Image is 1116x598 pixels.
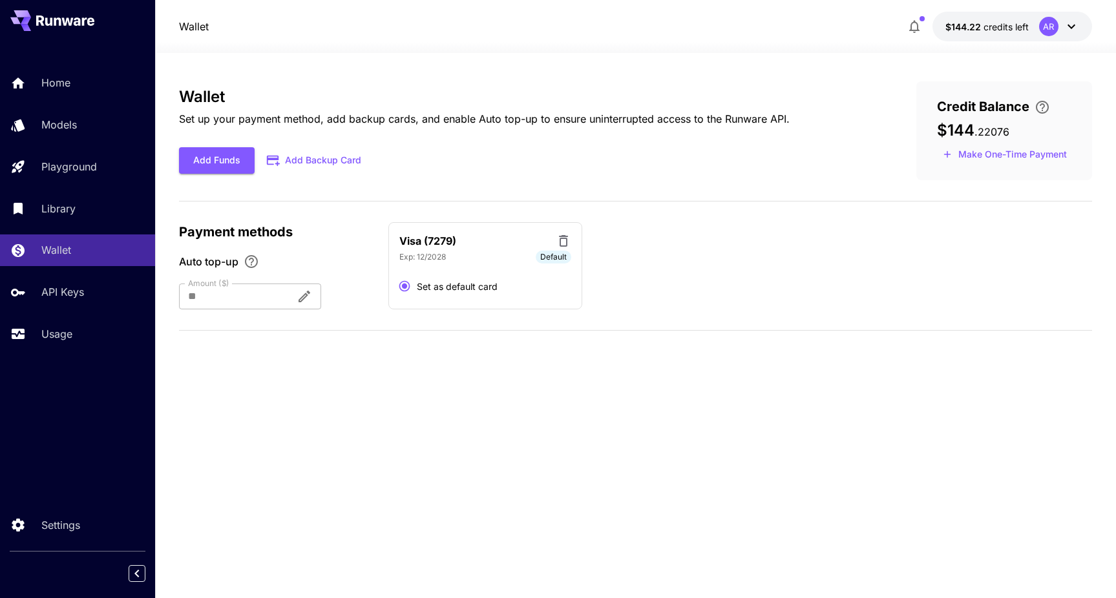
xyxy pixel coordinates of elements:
span: Set as default card [417,280,498,293]
p: Set up your payment method, add backup cards, and enable Auto top-up to ensure uninterrupted acce... [179,111,790,127]
button: Add Funds [179,147,255,174]
div: Collapse sidebar [138,562,155,585]
p: Exp: 12/2028 [399,251,446,263]
p: Visa (7279) [399,233,456,249]
a: Wallet [179,19,209,34]
p: API Keys [41,284,84,300]
span: credits left [984,21,1029,32]
div: AR [1039,17,1058,36]
p: Models [41,117,77,132]
span: Auto top-up [179,254,238,269]
p: Library [41,201,76,216]
p: Settings [41,517,80,533]
label: Amount ($) [188,278,229,289]
span: . 22076 [974,125,1009,138]
span: Credit Balance [937,97,1029,116]
button: $144.22076AR [932,12,1092,41]
p: Payment methods [179,222,373,242]
span: $144 [937,121,974,139]
button: Collapse sidebar [129,565,145,582]
button: Make a one-time, non-recurring payment [937,145,1073,165]
nav: breadcrumb [179,19,209,34]
p: Usage [41,326,72,342]
h3: Wallet [179,88,790,106]
button: Enter your card details and choose an Auto top-up amount to avoid service interruptions. We'll au... [1029,99,1055,115]
div: $144.22076 [945,20,1029,34]
span: Default [536,251,571,263]
p: Home [41,75,70,90]
p: Wallet [41,242,71,258]
button: Add Backup Card [255,148,375,173]
span: $144.22 [945,21,984,32]
p: Playground [41,159,97,174]
button: Enable Auto top-up to ensure uninterrupted service. We'll automatically bill the chosen amount wh... [238,254,264,269]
